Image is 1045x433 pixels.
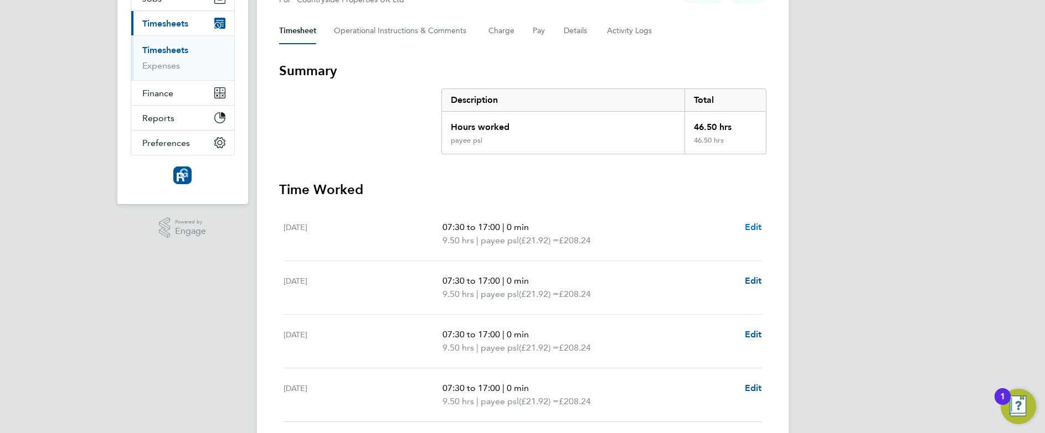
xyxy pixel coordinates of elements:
span: Edit [745,383,762,393]
span: (£21.92) = [519,342,559,353]
span: Edit [745,329,762,340]
span: payee psl [481,341,519,354]
a: Edit [745,382,762,395]
button: Preferences [131,131,234,155]
span: | [502,329,505,340]
span: 0 min [507,383,529,393]
span: 0 min [507,222,529,232]
button: Timesheets [131,11,234,35]
button: Timesheet [279,18,316,44]
span: Reports [142,113,174,123]
span: £208.24 [559,235,591,246]
button: Charge [488,18,515,44]
a: Edit [745,328,762,341]
span: 07:30 to 17:00 [442,383,500,393]
div: 46.50 hrs [684,112,765,136]
span: | [476,396,478,406]
div: Timesheets [131,35,234,80]
span: | [476,342,478,353]
div: Total [684,89,765,111]
span: Edit [745,222,762,232]
span: 9.50 hrs [442,342,474,353]
div: Hours worked [442,112,685,136]
span: | [502,275,505,286]
span: Preferences [142,138,190,148]
span: Finance [142,88,173,98]
span: £208.24 [559,342,591,353]
button: Open Resource Center, 1 new notification [1001,389,1036,424]
div: Description [442,89,685,111]
span: Edit [745,275,762,286]
a: Edit [745,221,762,234]
img: resourcinggroup-logo-retina.png [173,166,191,184]
span: 0 min [507,275,529,286]
h3: Summary [279,62,766,80]
span: 9.50 hrs [442,235,474,246]
div: 1 [1000,397,1005,411]
span: Engage [175,227,206,236]
span: (£21.92) = [519,396,559,406]
div: 46.50 hrs [684,136,765,154]
span: 9.50 hrs [442,289,474,299]
span: 07:30 to 17:00 [442,329,500,340]
span: | [502,222,505,232]
span: (£21.92) = [519,235,559,246]
a: Timesheets [142,45,188,55]
button: Pay [533,18,546,44]
div: Summary [441,88,766,154]
button: Finance [131,81,234,105]
button: Activity Logs [607,18,653,44]
button: Details [564,18,589,44]
div: [DATE] [284,221,443,247]
a: Expenses [142,60,180,71]
button: Reports [131,106,234,130]
span: £208.24 [559,289,591,299]
span: | [476,235,478,246]
span: 07:30 to 17:00 [442,222,500,232]
span: (£21.92) = [519,289,559,299]
span: payee psl [481,288,519,301]
div: [DATE] [284,382,443,408]
span: 07:30 to 17:00 [442,275,500,286]
span: | [502,383,505,393]
span: Powered by [175,217,206,227]
span: payee psl [481,395,519,408]
div: payee psl [451,136,482,145]
button: Operational Instructions & Comments [334,18,471,44]
a: Powered byEngage [159,217,206,238]
div: [DATE] [284,328,443,354]
div: [DATE] [284,274,443,301]
span: | [476,289,478,299]
span: 9.50 hrs [442,396,474,406]
span: payee psl [481,234,519,247]
a: Go to home page [131,166,235,184]
span: Timesheets [142,18,188,29]
a: Edit [745,274,762,288]
span: £208.24 [559,396,591,406]
h3: Time Worked [279,181,766,199]
span: 0 min [507,329,529,340]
